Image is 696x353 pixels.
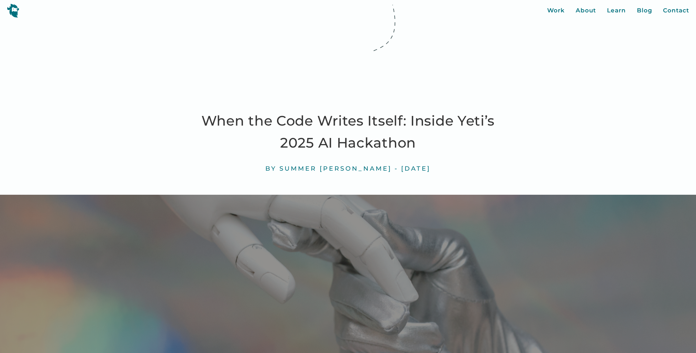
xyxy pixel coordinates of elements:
div: [DATE] [401,165,431,173]
a: Work [547,6,565,15]
a: Contact [663,6,689,15]
a: Blog [637,6,652,15]
img: yeti logo icon [7,3,19,18]
div: By [265,165,277,173]
div: - [395,165,398,173]
a: About [576,6,596,15]
h1: When the Code Writes Itself: Inside Yeti’s 2025 AI Hackathon [194,110,503,154]
div: Summer [PERSON_NAME] [279,165,392,173]
a: Learn [607,6,626,15]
